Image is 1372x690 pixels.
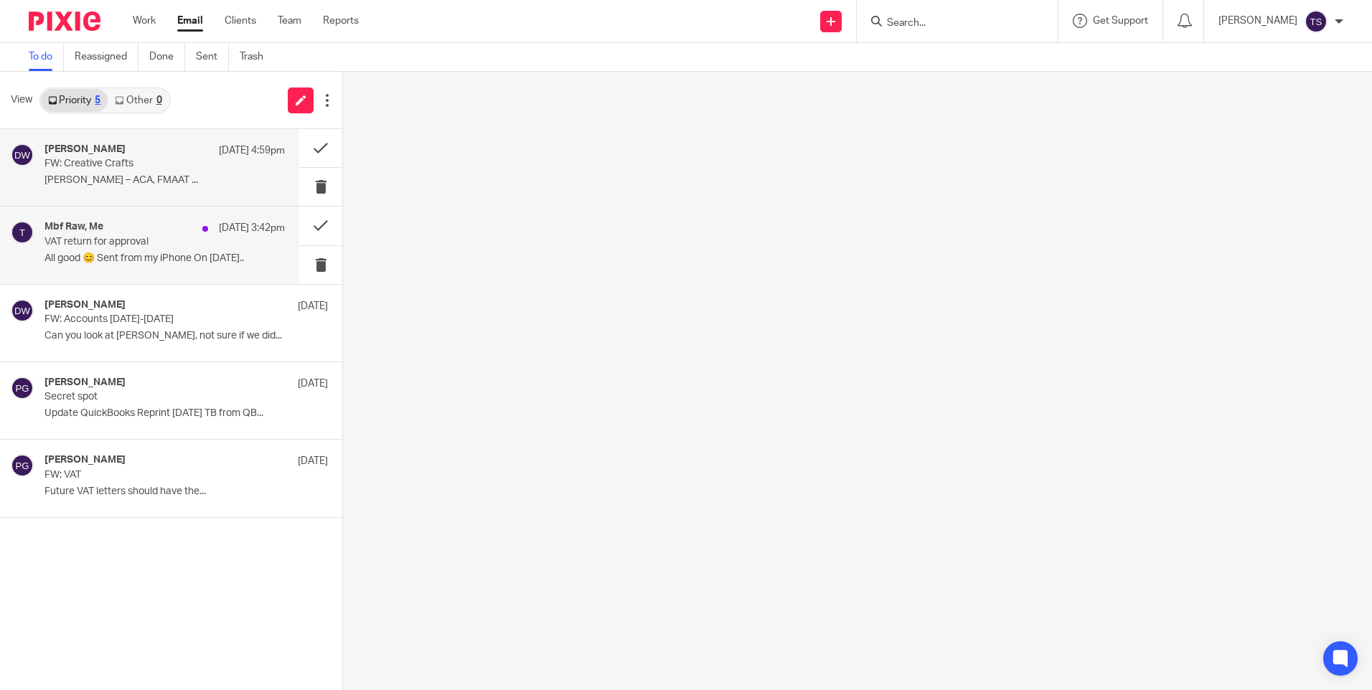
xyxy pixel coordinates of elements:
[44,469,271,481] p: FW: VAT
[29,43,64,71] a: To do
[44,252,285,265] p: All good 😊 Sent from my iPhone On [DATE]..
[44,377,126,389] h4: [PERSON_NAME]
[298,299,328,313] p: [DATE]
[323,14,359,28] a: Reports
[196,43,229,71] a: Sent
[177,14,203,28] a: Email
[225,14,256,28] a: Clients
[298,377,328,391] p: [DATE]
[44,158,237,170] p: FW: Creative Crafts
[149,43,185,71] a: Done
[278,14,301,28] a: Team
[44,221,103,233] h4: Mbf Raw, Me
[11,377,34,400] img: svg%3E
[11,143,34,166] img: svg%3E
[298,454,328,468] p: [DATE]
[44,391,271,403] p: Secret spot
[44,143,126,156] h4: [PERSON_NAME]
[44,407,328,420] p: Update QuickBooks Reprint [DATE] TB from QB...
[44,313,271,326] p: FW: Accounts [DATE]-[DATE]
[108,89,169,112] a: Other0
[44,486,328,498] p: Future VAT letters should have the...
[44,330,328,342] p: Can you look at [PERSON_NAME], not sure if we did...
[219,221,285,235] p: [DATE] 3:42pm
[1218,14,1297,28] p: [PERSON_NAME]
[11,454,34,477] img: svg%3E
[11,299,34,322] img: svg%3E
[41,89,108,112] a: Priority5
[1305,10,1328,33] img: svg%3E
[95,95,100,105] div: 5
[156,95,162,105] div: 0
[1093,16,1148,26] span: Get Support
[44,174,285,186] p: [PERSON_NAME] – ACA, FMAAT ...
[240,43,274,71] a: Trash
[11,93,32,108] span: View
[75,43,138,71] a: Reassigned
[885,17,1015,30] input: Search
[44,299,126,311] h4: [PERSON_NAME]
[133,14,156,28] a: Work
[29,11,100,31] img: Pixie
[44,454,126,466] h4: [PERSON_NAME]
[219,143,285,158] p: [DATE] 4:59pm
[44,236,237,248] p: VAT return for approval
[11,221,34,244] img: svg%3E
